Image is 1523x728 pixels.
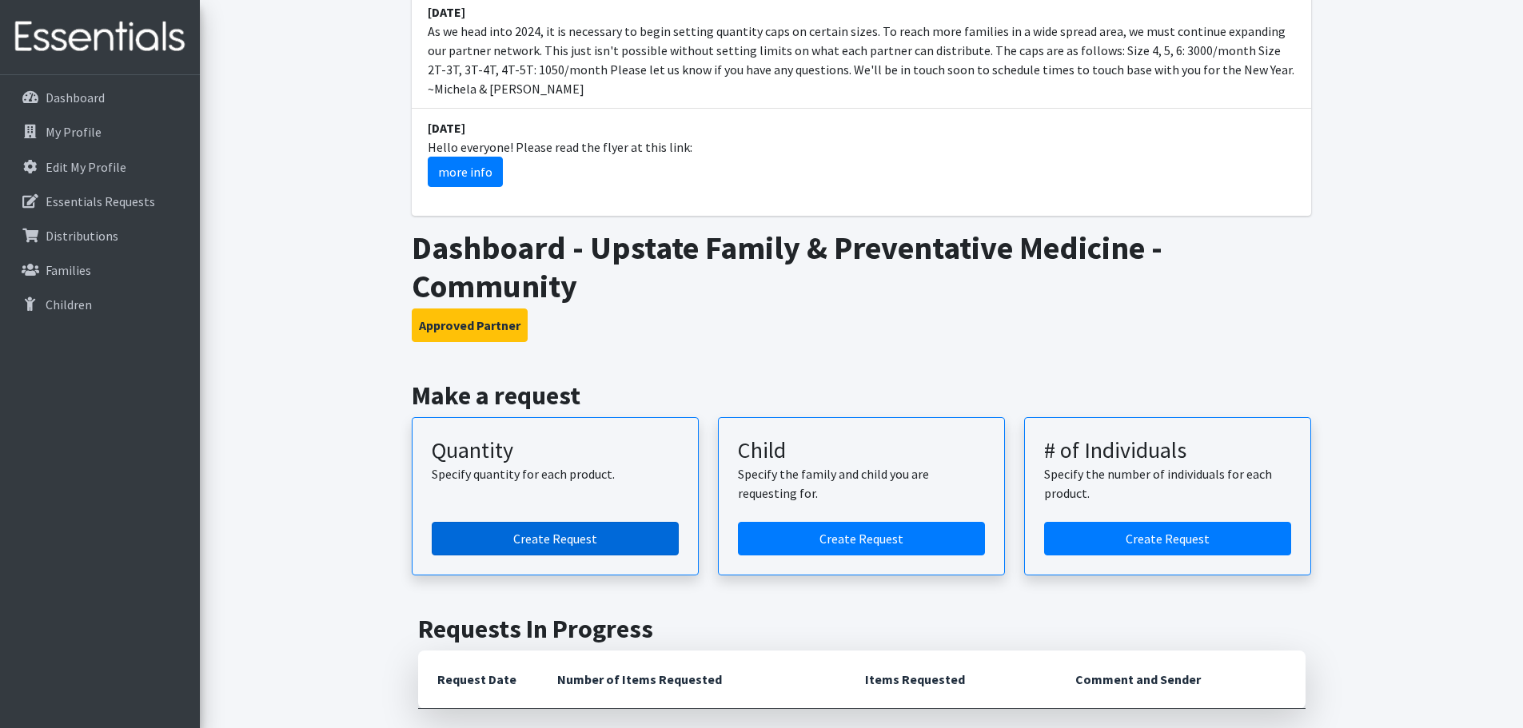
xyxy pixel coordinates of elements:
[1044,437,1291,464] h3: # of Individuals
[412,109,1311,197] li: Hello everyone! Please read the flyer at this link:
[6,116,193,148] a: My Profile
[6,288,193,320] a: Children
[846,650,1056,709] th: Items Requested
[46,228,118,244] p: Distributions
[412,229,1311,305] h1: Dashboard - Upstate Family & Preventative Medicine - Community
[1056,650,1305,709] th: Comment and Sender
[432,437,679,464] h3: Quantity
[428,120,465,136] strong: [DATE]
[6,220,193,252] a: Distributions
[46,193,155,209] p: Essentials Requests
[6,151,193,183] a: Edit My Profile
[432,464,679,483] p: Specify quantity for each product.
[738,522,985,555] a: Create a request for a child or family
[46,124,102,140] p: My Profile
[432,522,679,555] a: Create a request by quantity
[412,308,528,342] button: Approved Partner
[738,437,985,464] h3: Child
[46,159,126,175] p: Edit My Profile
[6,10,193,64] img: HumanEssentials
[418,650,538,709] th: Request Date
[46,296,92,312] p: Children
[418,614,1306,644] h2: Requests In Progress
[46,262,91,278] p: Families
[412,380,1311,411] h2: Make a request
[46,90,105,105] p: Dashboard
[538,650,847,709] th: Number of Items Requested
[6,82,193,113] a: Dashboard
[1044,522,1291,555] a: Create a request by number of individuals
[6,254,193,286] a: Families
[6,185,193,217] a: Essentials Requests
[428,157,503,187] a: more info
[1044,464,1291,503] p: Specify the number of individuals for each product.
[738,464,985,503] p: Specify the family and child you are requesting for.
[428,4,465,20] strong: [DATE]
